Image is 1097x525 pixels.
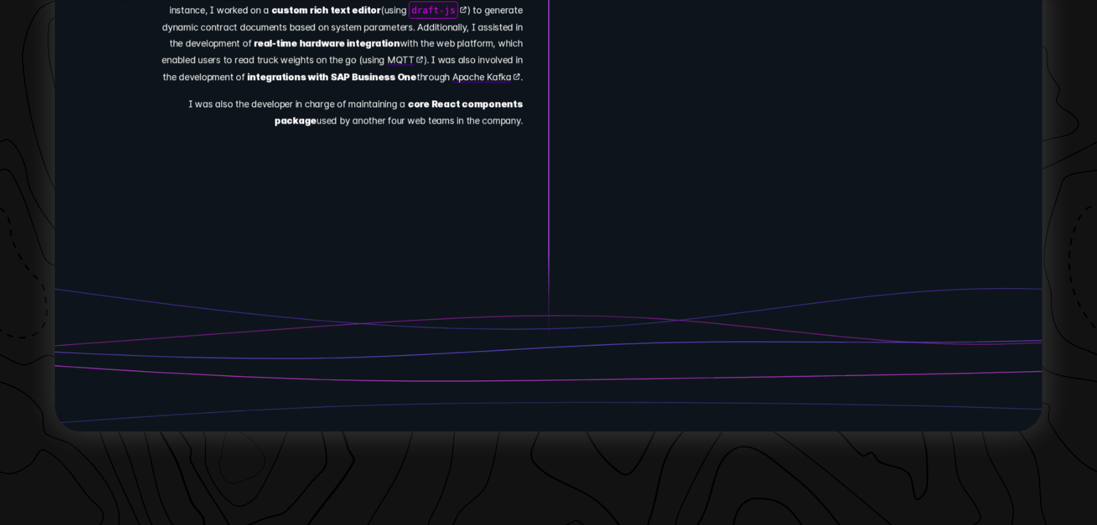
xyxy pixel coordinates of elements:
p: I was also the developer in charge of maintaining a used by another four web teams in the company. [160,96,523,133]
strong: real-time hardware integration [254,38,400,49]
a: draft-js [408,5,468,16]
strong: custom rich text editor [271,5,381,16]
strong: core React components package [275,99,523,126]
code: draft-js [409,2,458,19]
a: MQTT [386,54,425,65]
a: Apache Kafka [451,71,522,82]
strong: integrations with SAP Business One [247,71,416,82]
